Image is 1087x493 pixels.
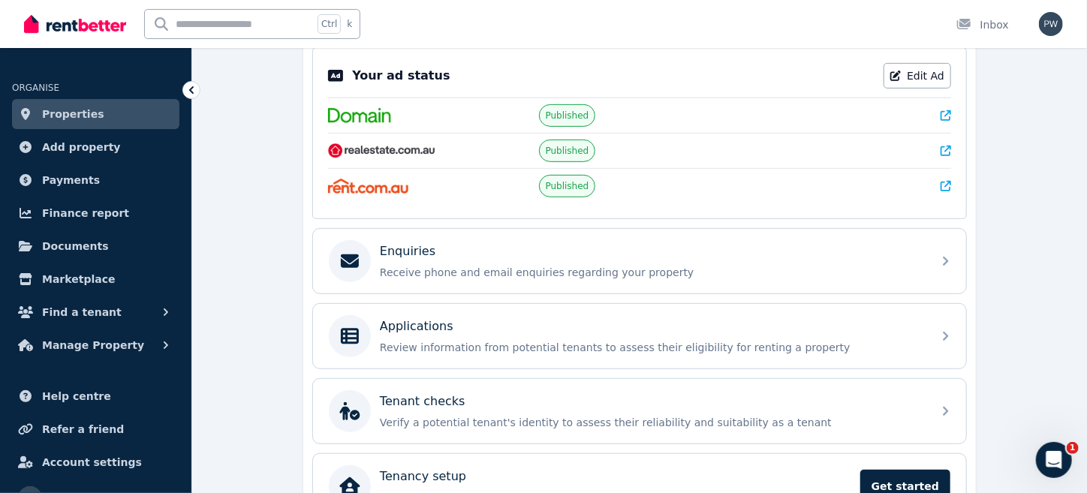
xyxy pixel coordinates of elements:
[1067,442,1079,454] span: 1
[313,304,966,368] a: ApplicationsReview information from potential tenants to assess their eligibility for renting a p...
[42,105,104,123] span: Properties
[1039,12,1063,36] img: Paul Williams
[42,138,121,156] span: Add property
[12,414,179,444] a: Refer a friend
[12,99,179,129] a: Properties
[380,242,435,260] p: Enquiries
[12,330,179,360] button: Manage Property
[12,231,179,261] a: Documents
[546,180,589,192] span: Published
[352,67,450,85] p: Your ad status
[380,415,923,430] p: Verify a potential tenant's identity to assess their reliability and suitability as a tenant
[42,171,100,189] span: Payments
[313,379,966,443] a: Tenant checksVerify a potential tenant's identity to assess their reliability and suitability as ...
[12,447,179,477] a: Account settings
[12,264,179,294] a: Marketplace
[12,165,179,195] a: Payments
[313,229,966,293] a: EnquiriesReceive phone and email enquiries regarding your property
[318,14,341,34] span: Ctrl
[328,108,391,123] img: Domain.com.au
[42,204,129,222] span: Finance report
[380,392,465,410] p: Tenant checks
[380,317,453,335] p: Applications
[380,340,923,355] p: Review information from potential tenants to assess their eligibility for renting a property
[42,303,122,321] span: Find a tenant
[1036,442,1072,478] iframe: Intercom live chat
[546,110,589,122] span: Published
[24,13,126,35] img: RentBetter
[42,336,144,354] span: Manage Property
[42,237,109,255] span: Documents
[884,63,951,89] a: Edit Ad
[12,198,179,228] a: Finance report
[42,270,115,288] span: Marketplace
[42,387,111,405] span: Help centre
[380,467,466,485] p: Tenancy setup
[12,83,59,93] span: ORGANISE
[347,18,352,30] span: k
[328,179,408,194] img: Rent.com.au
[12,132,179,162] a: Add property
[42,420,124,438] span: Refer a friend
[328,143,435,158] img: RealEstate.com.au
[380,265,923,280] p: Receive phone and email enquiries regarding your property
[12,297,179,327] button: Find a tenant
[12,381,179,411] a: Help centre
[546,145,589,157] span: Published
[956,17,1009,32] div: Inbox
[42,453,142,471] span: Account settings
